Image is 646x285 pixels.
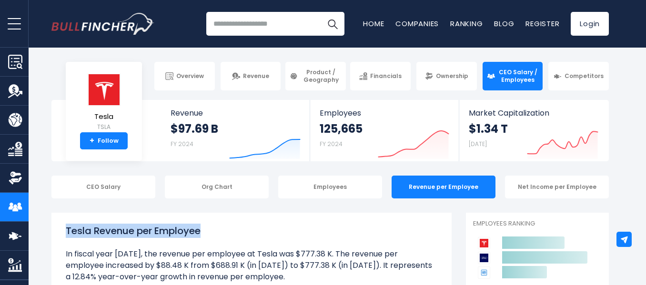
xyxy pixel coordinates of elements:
[87,123,121,131] small: TSLA
[469,121,508,136] strong: $1.34 T
[548,62,609,90] a: Competitors
[90,137,94,145] strong: +
[320,108,449,118] span: Employees
[221,62,281,90] a: Revenue
[171,140,193,148] small: FY 2024
[176,72,204,80] span: Overview
[154,62,215,90] a: Overview
[571,12,609,36] a: Login
[469,140,487,148] small: [DATE]
[321,12,344,36] button: Search
[370,72,402,80] span: Financials
[416,62,477,90] a: Ownership
[66,248,437,283] li: In fiscal year [DATE], the revenue per employee at Tesla was $777.38 K. The revenue per employee ...
[87,73,121,133] a: Tesla TSLA
[565,72,604,80] span: Competitors
[450,19,483,29] a: Ranking
[301,69,342,83] span: Product / Geography
[473,220,602,228] p: Employees Ranking
[310,100,458,161] a: Employees 125,665 FY 2024
[494,19,514,29] a: Blog
[392,176,495,198] div: Revenue per Employee
[171,121,218,136] strong: $97.69 B
[459,100,608,161] a: Market Capitalization $1.34 T [DATE]
[478,266,490,279] img: General Motors Company competitors logo
[436,72,468,80] span: Ownership
[363,19,384,29] a: Home
[51,13,154,35] a: Go to homepage
[87,113,121,121] span: Tesla
[243,72,269,80] span: Revenue
[51,176,155,198] div: CEO Salary
[161,100,310,161] a: Revenue $97.69 B FY 2024
[525,19,559,29] a: Register
[478,252,490,264] img: Ford Motor Company competitors logo
[483,62,543,90] a: CEO Salary / Employees
[469,108,598,118] span: Market Capitalization
[285,62,346,90] a: Product / Geography
[80,132,128,149] a: +Follow
[8,171,22,185] img: Ownership
[498,69,539,83] span: CEO Salary / Employees
[350,62,411,90] a: Financials
[320,140,343,148] small: FY 2024
[51,13,154,35] img: Bullfincher logo
[171,108,301,118] span: Revenue
[395,19,439,29] a: Companies
[320,121,363,136] strong: 125,665
[278,176,382,198] div: Employees
[165,176,269,198] div: Org Chart
[66,224,437,238] h1: Tesla Revenue per Employee
[478,237,490,249] img: Tesla competitors logo
[505,176,609,198] div: Net Income per Employee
